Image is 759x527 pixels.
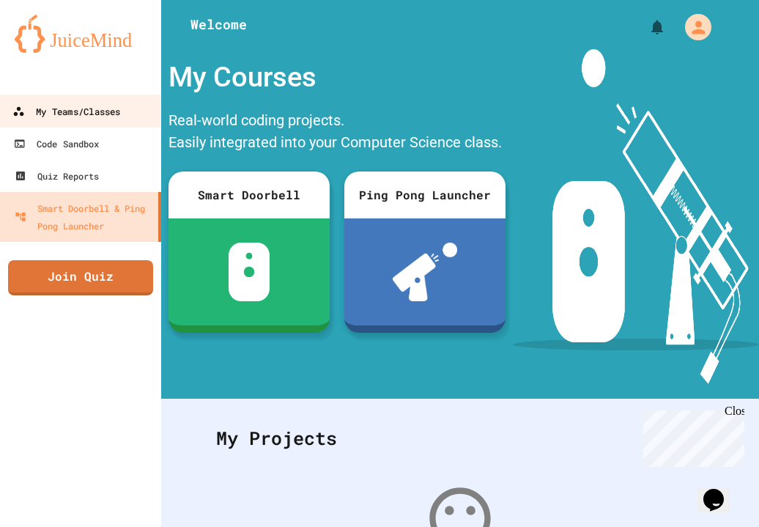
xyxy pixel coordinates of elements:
div: Quiz Reports [15,167,99,185]
div: Code Sandbox [14,135,100,152]
img: banner-image-my-projects.png [513,49,759,384]
img: logo-orange.svg [15,15,147,53]
div: Chat with us now!Close [6,6,101,93]
div: Smart Doorbell & Ping Pong Launcher [15,199,152,235]
a: Join Quiz [8,260,153,295]
img: sdb-white.svg [229,243,270,301]
div: My Courses [161,49,513,106]
iframe: chat widget [697,468,744,512]
img: ppl-with-ball.png [393,243,458,301]
div: Smart Doorbell [169,172,330,218]
div: My Teams/Classes [12,103,120,121]
iframe: chat widget [637,405,744,467]
div: Real-world coding projects. Easily integrated into your Computer Science class. [161,106,513,161]
div: Ping Pong Launcher [344,172,506,218]
div: My Projects [201,410,719,467]
div: My Account [670,10,715,44]
div: My Notifications [621,15,670,40]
